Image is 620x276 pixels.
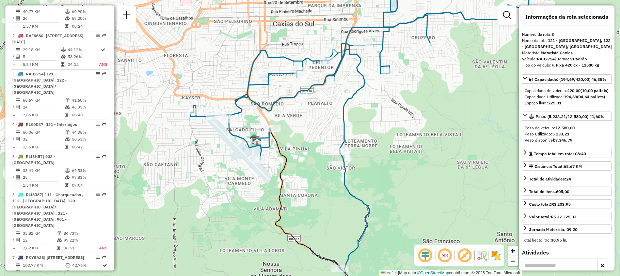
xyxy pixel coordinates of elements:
td: = [12,182,16,189]
i: Distância Total [16,169,20,173]
strong: 420,00 [567,88,581,93]
td: 58,26% [67,53,99,60]
i: Total de Atividades [16,175,20,179]
i: % de utilização do peso [65,263,70,267]
div: Peso Utilizado: [525,131,609,137]
strong: RAB2754 [537,56,555,61]
td: 68,67 KM [22,97,65,104]
td: 57,20% [71,15,106,22]
td: 06:51 [63,245,91,251]
td: 44,12% [67,46,99,53]
td: / [12,15,16,22]
a: Total de itens:605,00 [522,187,612,196]
strong: F. Fixa 420 cx - 12580 kg [552,62,599,68]
td: 40,77 KM [22,8,65,15]
span: Peso: (5.233,21/12.580,00) 41,60% [536,114,604,119]
td: 84,73% [63,230,91,237]
i: % de utilização do peso [65,169,70,173]
i: Tempo total em rota [65,183,68,187]
a: Peso: (5.233,21/12.580,00) 41,60% [522,112,612,121]
td: 44,35% [71,129,106,136]
a: OpenStreetMap [420,271,449,275]
strong: 7.346,79 [555,137,572,143]
h4: Atividades [522,249,612,256]
i: % de utilização do peso [57,231,62,235]
td: 1,34 KM [22,182,65,189]
img: Exibir/Ocultar setores [491,250,502,261]
span: 5 - [12,154,55,165]
i: Tempo total em rota [65,113,68,117]
div: Distância Total: [529,163,582,170]
span: RLI8J87 [26,192,42,197]
span: RLI8H57 [26,154,43,159]
div: Espaço livre: [525,100,609,106]
strong: Motorista Caxias [541,50,573,55]
span: Ocultar NR [437,247,453,264]
td: 46,35% [71,104,106,111]
span: Ocultar deslocamento [417,247,433,264]
td: 2,82 KM [22,245,57,251]
h4: Informações da rota selecionada [522,14,612,20]
td: 60,90% [71,8,106,15]
span: 1 - [12,1,83,6]
td: 32 [22,136,65,143]
div: Custo total: [529,201,571,207]
div: Veículo: [522,56,612,62]
span: RAB2754 [26,71,44,76]
i: Tempo total em rota [65,145,68,149]
em: Rota exportada [102,154,106,158]
strong: R$ 32.325,33 [551,214,576,219]
a: Leaflet [381,271,397,275]
i: Tempo total em rota [61,62,64,67]
span: | 121 - [GEOGRAPHIC_DATA], 122 - [GEOGRAPHIC_DATA]/ [GEOGRAPHIC_DATA] [12,71,67,95]
td: ANS [91,245,108,251]
i: Rota otimizada [101,48,105,52]
div: Nome da rota: [522,38,612,50]
img: CDD Caxias [252,135,260,144]
a: Zoom in [508,246,518,256]
div: Valor total: [529,214,576,220]
div: Total hectolitro: [522,237,612,243]
td: 69,53% [71,167,106,174]
div: Total de itens: [529,189,569,195]
td: / [12,174,16,181]
td: = [12,144,16,150]
strong: Padrão [573,56,587,61]
img: ZUMPY [250,134,258,143]
td: 42,76% [72,262,102,269]
strong: 12.580,00 [555,125,575,130]
td: 99,22% [63,237,91,244]
span: RLC3J68 [26,1,43,6]
i: Total de Atividades [16,16,20,20]
em: Opções [96,154,100,158]
a: Tempo total em rota: 08:40 [522,149,612,158]
i: Total de Atividades [16,55,20,59]
strong: 194,69 [564,94,577,99]
i: Total de Atividades [16,270,20,274]
i: Total de Atividades [16,105,20,109]
span: RLK0D37 [26,122,43,127]
i: % de utilização da cubagem [65,105,70,109]
span: 4 - [12,122,77,127]
td: 50,53% [71,136,106,143]
span: + [511,246,515,255]
span: | [STREET_ADDRESS][DATE] [12,33,83,44]
i: % de utilização do peso [65,98,70,102]
a: Custo total:R$ 203,95 [522,199,612,208]
td: ANS [99,61,108,68]
td: 5,84 KM [22,61,61,68]
strong: (04,64 pallets) [577,94,605,99]
em: Rota exportada [102,122,106,126]
td: 1,57 KM [22,23,65,30]
strong: 38,95 hL [551,237,567,243]
td: 33,81 KM [22,230,57,237]
strong: 5.233,21 [552,131,569,136]
td: 29,18 KM [22,46,61,53]
td: 25 [22,174,65,181]
td: 5 [22,53,61,60]
img: CDD Caxias [253,136,261,145]
div: Map data © contributors,© 2025 TomTom, Microsoft [379,270,522,276]
img: Fluxo de ruas [476,250,487,261]
a: Nova sessão e pesquisa [120,8,133,24]
i: Distância Total [16,231,20,235]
